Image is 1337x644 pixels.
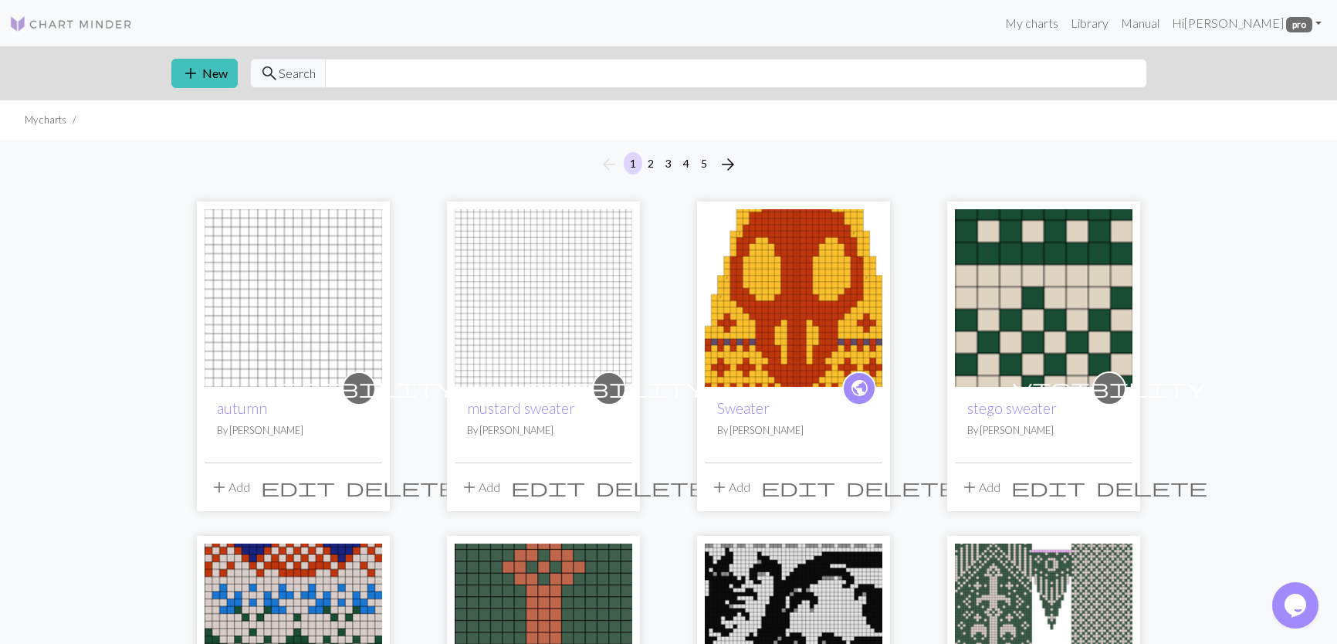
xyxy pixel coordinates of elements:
[210,476,228,498] span: add
[455,623,632,638] a: sword
[846,476,957,498] span: delete
[591,473,713,502] button: Delete
[25,113,66,127] li: My charts
[841,473,963,502] button: Delete
[205,209,382,387] img: autumn
[1065,8,1115,39] a: Library
[955,623,1132,638] a: fingerless gloves
[705,473,756,502] button: Add
[1286,17,1312,32] span: pro
[756,473,841,502] button: Edit
[205,623,382,638] a: forest hat
[261,476,335,498] span: edit
[850,373,869,404] i: public
[717,399,770,417] a: Sweater
[967,423,1120,438] p: By [PERSON_NAME]
[717,423,870,438] p: By [PERSON_NAME]
[705,209,882,387] img: Sweater
[710,476,729,498] span: add
[205,473,256,502] button: Add
[513,376,706,400] span: visibility
[1115,8,1166,39] a: Manual
[999,8,1065,39] a: My charts
[967,399,1057,417] a: stego sweater
[850,376,869,400] span: public
[842,371,876,405] a: public
[467,423,620,438] p: By [PERSON_NAME]
[659,152,678,175] button: 3
[1091,473,1213,502] button: Delete
[705,289,882,303] a: Sweater
[205,289,382,303] a: autumn
[955,289,1132,303] a: stego sweater
[506,473,591,502] button: Edit
[256,473,340,502] button: Edit
[340,473,462,502] button: Delete
[455,289,632,303] a: mustard sweater
[262,376,455,400] span: visibility
[511,478,585,497] i: Edit
[181,63,200,84] span: add
[1006,473,1091,502] button: Edit
[1013,373,1206,404] i: private
[9,15,133,33] img: Logo
[677,152,696,175] button: 4
[513,373,706,404] i: private
[511,476,585,498] span: edit
[713,152,743,177] button: Next
[1272,582,1322,629] iframe: chat widget
[1096,476,1207,498] span: delete
[171,59,238,88] button: New
[624,152,642,175] button: 1
[596,476,707,498] span: delete
[695,152,713,175] button: 5
[260,63,279,84] span: search
[279,64,316,83] span: Search
[955,473,1006,502] button: Add
[455,473,506,502] button: Add
[217,423,370,438] p: By [PERSON_NAME]
[467,399,575,417] a: mustard sweater
[955,209,1132,387] img: stego sweater
[960,476,979,498] span: add
[455,209,632,387] img: mustard sweater
[761,478,835,497] i: Edit
[1013,376,1206,400] span: visibility
[262,373,455,404] i: private
[719,154,737,175] span: arrow_forward
[1011,478,1085,497] i: Edit
[1166,8,1328,39] a: Hi[PERSON_NAME] pro
[217,399,267,417] a: autumn
[346,476,457,498] span: delete
[761,476,835,498] span: edit
[594,152,743,177] nav: Page navigation
[460,476,479,498] span: add
[705,623,882,638] a: 6e7e0e8624a4f3bc8a4e3255c755c8bd.jpg
[1011,476,1085,498] span: edit
[719,155,737,174] i: Next
[261,478,335,497] i: Edit
[641,152,660,175] button: 2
